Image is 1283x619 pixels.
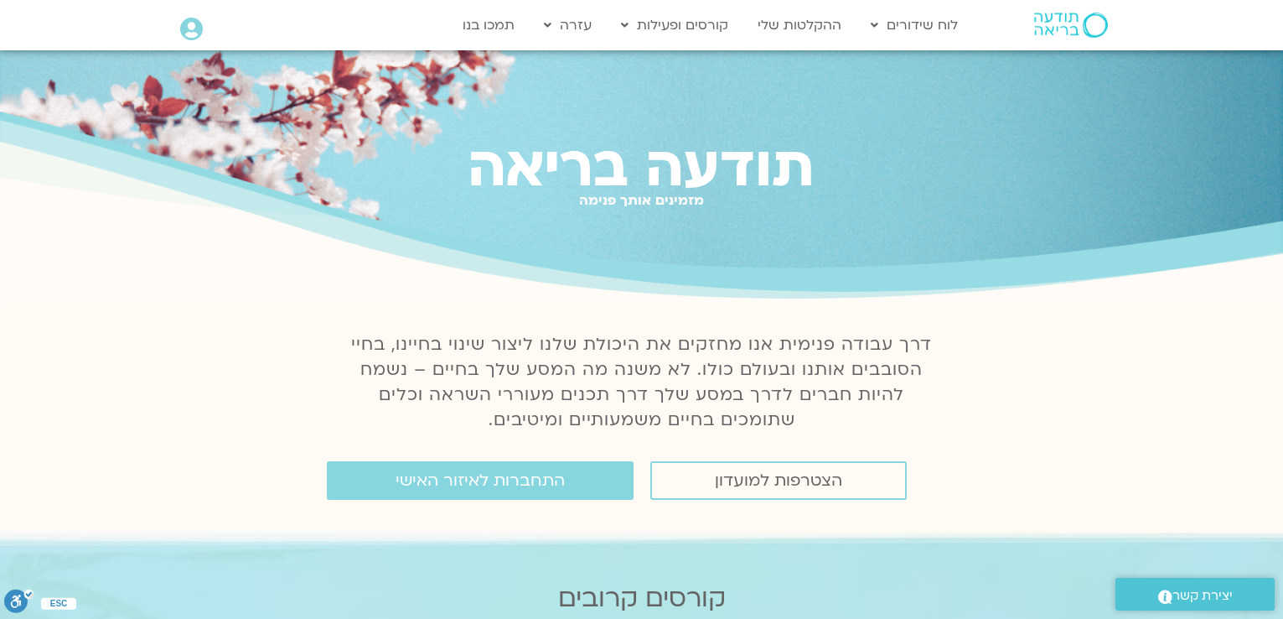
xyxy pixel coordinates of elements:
[396,471,565,490] span: התחברות לאיזור האישי
[454,9,523,41] a: תמכו בנו
[1034,13,1108,38] img: תודעה בריאה
[1115,578,1275,611] a: יצירת קשר
[715,471,842,490] span: הצטרפות למועדון
[749,9,850,41] a: ההקלטות שלי
[650,461,907,500] a: הצטרפות למועדון
[862,9,966,41] a: לוח שידורים
[1172,585,1233,607] span: יצירת קשר
[342,332,942,433] p: דרך עבודה פנימית אנו מחזקים את היכולת שלנו ליצור שינוי בחיינו, בחיי הסובבים אותנו ובעולם כולו. לא...
[535,9,600,41] a: עזרה
[613,9,737,41] a: קורסים ופעילות
[327,461,634,500] a: התחברות לאיזור האישי
[120,584,1164,613] h2: קורסים קרובים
